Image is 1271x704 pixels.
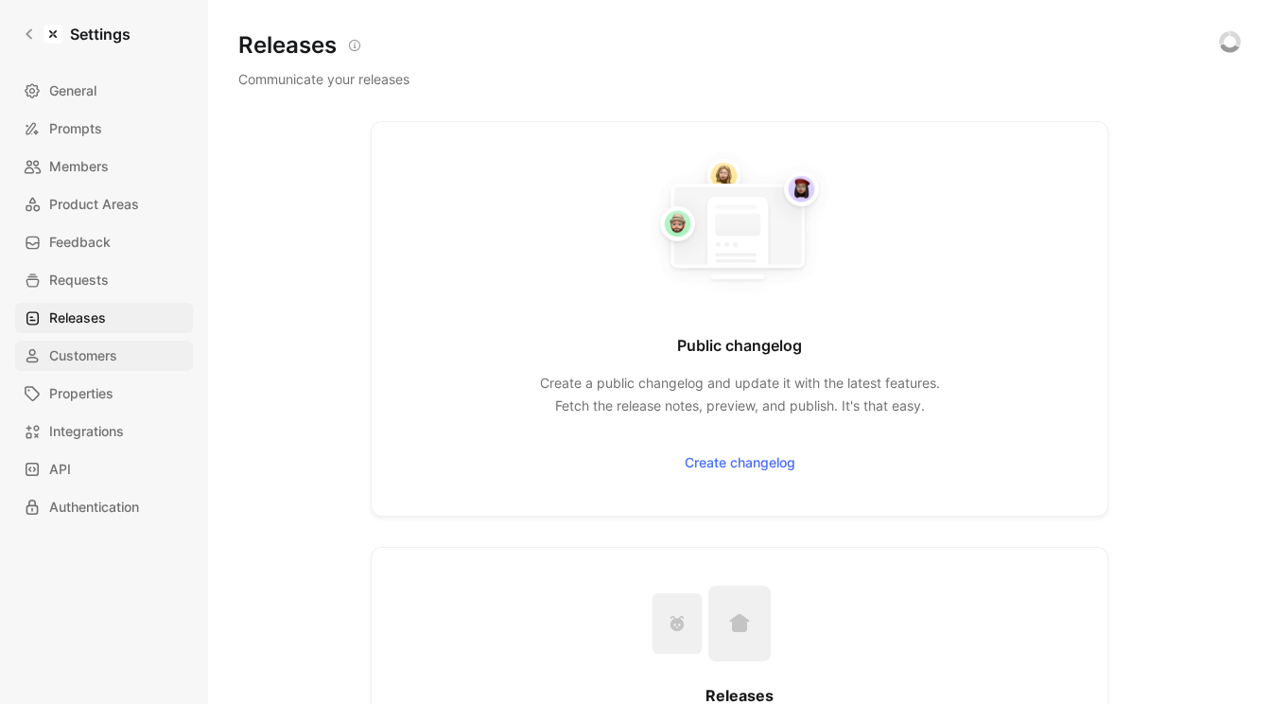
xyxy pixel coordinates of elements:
span: Feedback [49,231,111,254]
button: Create changelog [669,448,811,478]
span: Releases [49,307,106,329]
span: API [49,458,71,481]
span: Create changelog [685,451,795,474]
a: Members [15,151,193,182]
p: Communicate your releases [238,68,409,91]
span: Authentication [49,496,139,519]
a: Product Areas [15,189,193,220]
a: Feedback [15,227,193,257]
span: General [49,79,96,102]
div: Create a public changelog and update it with the latest features. Fetch the release notes, previe... [540,372,940,417]
a: Properties [15,378,193,409]
span: Members [49,155,109,178]
h1: Releases [238,30,337,61]
a: Customers [15,341,193,371]
a: Settings [15,15,138,53]
a: Requests [15,265,193,295]
h5: Public changelog [677,334,802,357]
a: General [15,76,193,106]
span: Product Areas [49,193,139,216]
span: Requests [49,269,109,291]
a: Integrations [15,416,193,447]
span: Prompts [49,117,102,140]
a: Authentication [15,492,193,522]
a: Releases [15,303,193,333]
a: Prompts [15,114,193,144]
h1: Settings [70,23,131,45]
span: Integrations [49,420,124,443]
span: Properties [49,382,113,405]
a: API [15,454,193,484]
img: public-changelog-light-CdXngHig.png [639,141,840,304]
span: Customers [49,344,117,367]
